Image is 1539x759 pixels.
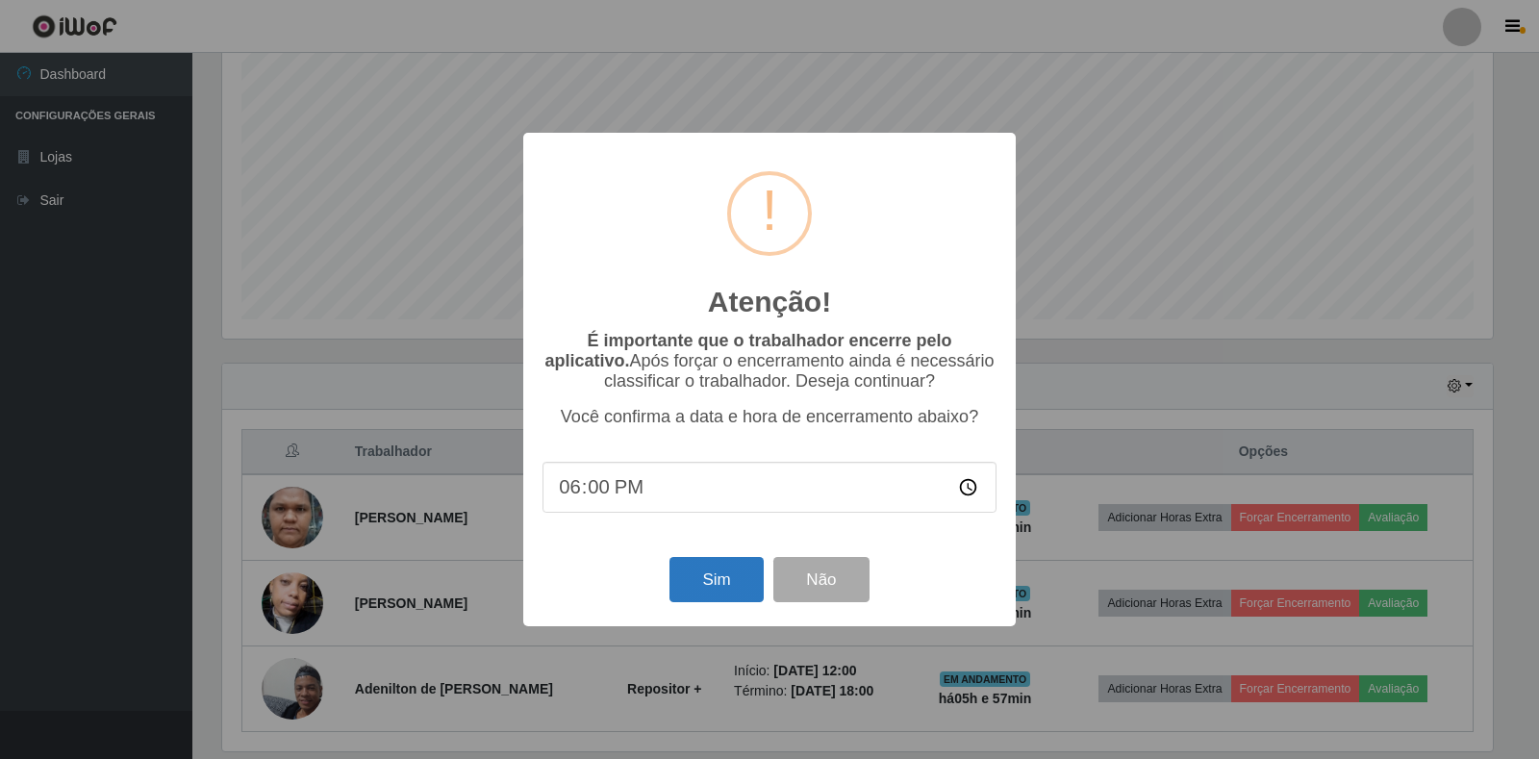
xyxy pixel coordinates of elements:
[544,331,951,370] b: É importante que o trabalhador encerre pelo aplicativo.
[773,557,869,602] button: Não
[542,331,997,392] p: Após forçar o encerramento ainda é necessário classificar o trabalhador. Deseja continuar?
[669,557,763,602] button: Sim
[708,285,831,319] h2: Atenção!
[542,407,997,427] p: Você confirma a data e hora de encerramento abaixo?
